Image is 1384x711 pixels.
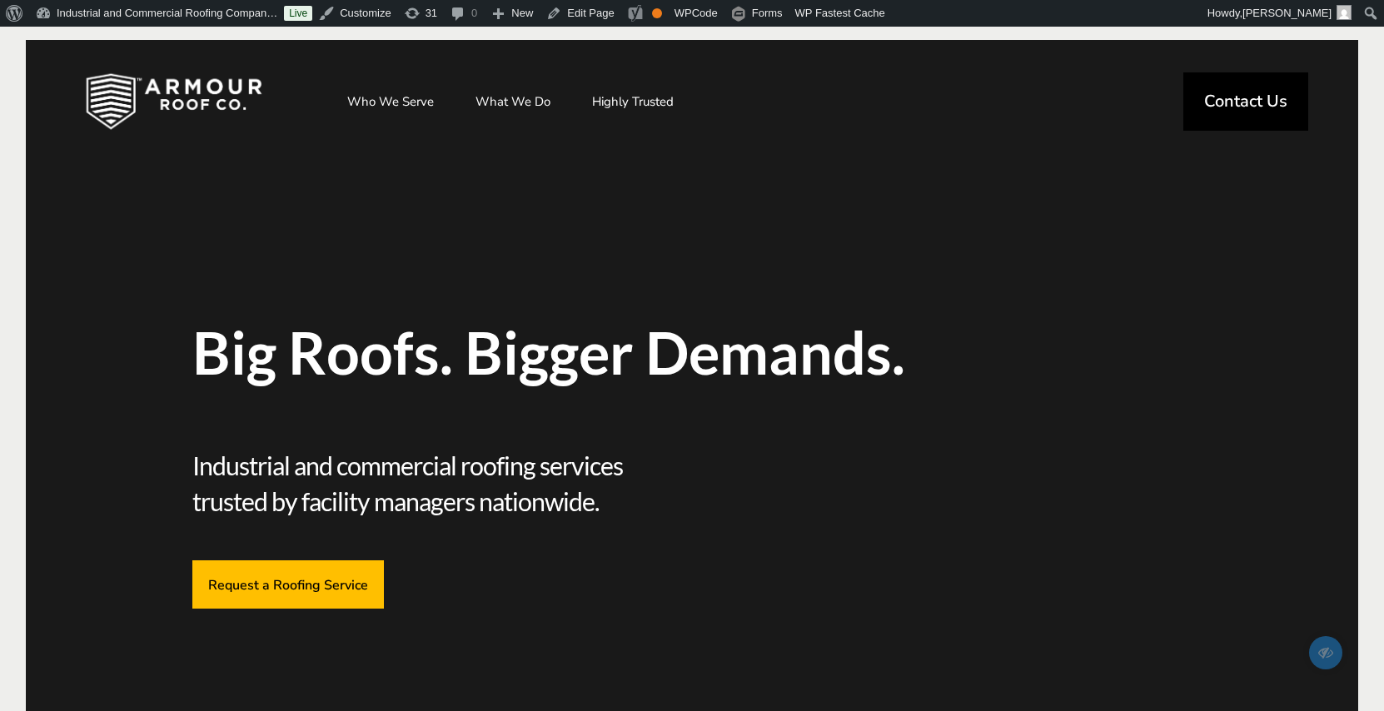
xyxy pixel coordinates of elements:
div: OK [652,8,662,18]
span: [PERSON_NAME] [1242,7,1332,19]
a: Who We Serve [331,81,451,122]
a: What We Do [459,81,567,122]
a: Highly Trusted [575,81,690,122]
a: Live [284,6,312,21]
img: Industrial and Commercial Roofing Company | Armour Roof Co. [59,60,289,143]
a: Contact Us [1183,72,1308,131]
span: Edit/Preview [1309,636,1342,669]
span: Contact Us [1204,93,1287,110]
